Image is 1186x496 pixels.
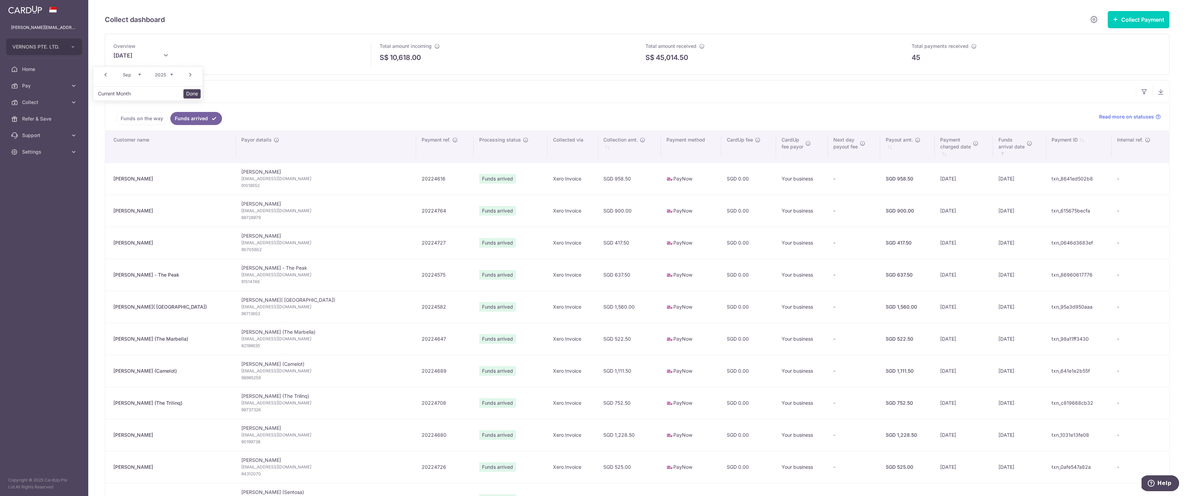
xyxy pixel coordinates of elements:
span: [EMAIL_ADDRESS][DOMAIN_NAME] [241,464,411,471]
span: Payment ref. [422,136,450,143]
td: SGD 1,560.00 [598,291,661,323]
span: [EMAIL_ADDRESS][DOMAIN_NAME] [241,175,411,182]
td: SGD 1,228.50 [598,419,661,451]
td: SGD 0.00 [721,259,776,291]
td: 20224680 [416,419,474,451]
td: PayNow [661,355,722,387]
td: - [1112,419,1169,451]
div: SGD 958.50 [886,175,929,182]
p: 10,618.00 [390,52,421,63]
span: Overview [113,43,135,49]
span: 90199738 [241,438,411,445]
div: SGD 900.00 [886,207,929,214]
span: 98985259 [241,374,411,381]
img: CardUp [8,6,42,14]
td: Xero Invoice [547,355,598,387]
span: Support [22,132,68,139]
button: Collect Payment [1108,11,1169,28]
td: - [1112,163,1169,195]
td: PayNow [661,387,722,419]
span: Payment charged date [940,136,971,150]
td: - [1112,195,1169,227]
td: [PERSON_NAME] (Camelot) [236,355,416,387]
td: - [828,387,880,419]
td: 20224727 [416,227,474,259]
td: Xero Invoice [547,419,598,451]
td: [PERSON_NAME] - The Peak [236,259,416,291]
span: Total amount incoming [380,43,432,49]
span: [EMAIL_ADDRESS][DOMAIN_NAME] [241,368,411,374]
a: Funds on the way [116,112,168,125]
p: [PERSON_NAME][EMAIL_ADDRESS][DOMAIN_NAME] [11,24,77,31]
td: Your business [776,163,828,195]
td: SGD 900.00 [598,195,661,227]
td: SGD 0.00 [721,195,776,227]
div: [PERSON_NAME] [113,207,230,214]
td: [DATE] [993,419,1046,451]
td: - [828,163,880,195]
td: Xero Invoice [547,387,598,419]
button: Current Month [95,89,134,99]
span: Read more on statuses [1099,113,1154,120]
td: Xero Invoice [547,259,598,291]
span: Help [16,5,30,11]
span: 84312070 [241,471,411,477]
td: Your business [776,355,828,387]
div: [PERSON_NAME] [113,175,230,182]
td: txn_641e1e2b55f [1046,355,1112,387]
th: Paymentcharged date : activate to sort column ascending [935,131,993,163]
th: Payor details [236,131,416,163]
td: SGD 0.00 [721,419,776,451]
div: [PERSON_NAME] [113,432,230,438]
img: paynow-md-4fe65508ce96feda548756c5ee0e473c78d4820b8ea51387c6e4ad89e58a5e61.png [666,368,673,375]
img: paynow-md-4fe65508ce96feda548756c5ee0e473c78d4820b8ea51387c6e4ad89e58a5e61.png [666,272,673,279]
span: CardUp fee [727,136,753,143]
td: SGD 0.00 [721,355,776,387]
span: Funds arrived [479,398,516,408]
td: - [828,355,880,387]
span: Funds arrival date [998,136,1025,150]
td: [DATE] [993,323,1046,355]
div: SGD 1,560.00 [886,303,929,310]
td: - [1112,291,1169,323]
span: Processing status [479,136,521,143]
a: Funds arrived [170,112,222,125]
td: [DATE] [935,163,993,195]
span: [EMAIL_ADDRESS][DOMAIN_NAME] [241,271,411,278]
td: 20224708 [416,387,474,419]
td: [DATE] [935,323,993,355]
td: SGD 0.00 [721,451,776,483]
th: Collected via [547,131,598,163]
span: CardUp fee payor [782,136,803,150]
span: Funds arrived [479,206,516,216]
div: [PERSON_NAME] - The Peak [113,271,230,278]
span: 90705602 [241,246,411,253]
td: [PERSON_NAME] (The Marbella) [236,323,416,355]
td: [DATE] [935,291,993,323]
td: txn_95a3d950aaa [1046,291,1112,323]
td: [PERSON_NAME]( [GEOGRAPHIC_DATA]) [236,291,416,323]
td: txn_0afe547a82a [1046,451,1112,483]
th: Collection amt. : activate to sort column ascending [598,131,661,163]
td: SGD 522.50 [598,323,661,355]
td: - [828,195,880,227]
th: Payout amt. : activate to sort column ascending [880,131,934,163]
span: 88728979 [241,214,411,221]
td: 20224647 [416,323,474,355]
div: [PERSON_NAME] (The Trilinq) [113,400,230,406]
td: - [828,259,880,291]
span: [EMAIL_ADDRESS][DOMAIN_NAME] [241,207,411,214]
div: SGD 525.00 [886,464,929,471]
td: [DATE] [935,355,993,387]
th: Customer name [105,131,236,163]
button: VERNONS PTE. LTD. [6,39,82,55]
td: Xero Invoice [547,195,598,227]
td: 20224726 [416,451,474,483]
img: paynow-md-4fe65508ce96feda548756c5ee0e473c78d4820b8ea51387c6e4ad89e58a5e61.png [666,176,673,183]
td: [DATE] [993,387,1046,419]
td: [DATE] [993,195,1046,227]
div: [PERSON_NAME] [113,464,230,471]
td: [PERSON_NAME] [236,227,416,259]
a: Next [186,71,194,79]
